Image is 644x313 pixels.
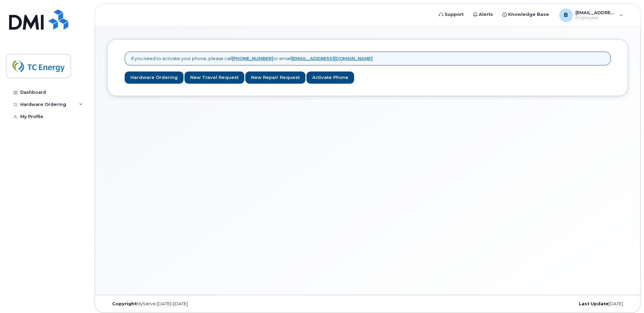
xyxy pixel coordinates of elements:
a: [PHONE_NUMBER] [232,56,273,61]
a: New Repair Request [245,72,305,84]
a: New Travel Request [184,72,244,84]
a: [EMAIL_ADDRESS][DOMAIN_NAME] [291,56,373,61]
p: If you need to activate your phone, please call or email [131,55,373,62]
div: [DATE] [454,301,628,307]
div: MyServe [DATE]–[DATE] [107,301,281,307]
a: Hardware Ordering [125,72,183,84]
strong: Copyright [112,301,137,306]
a: Activate Phone [306,72,354,84]
strong: Last Update [579,301,609,306]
